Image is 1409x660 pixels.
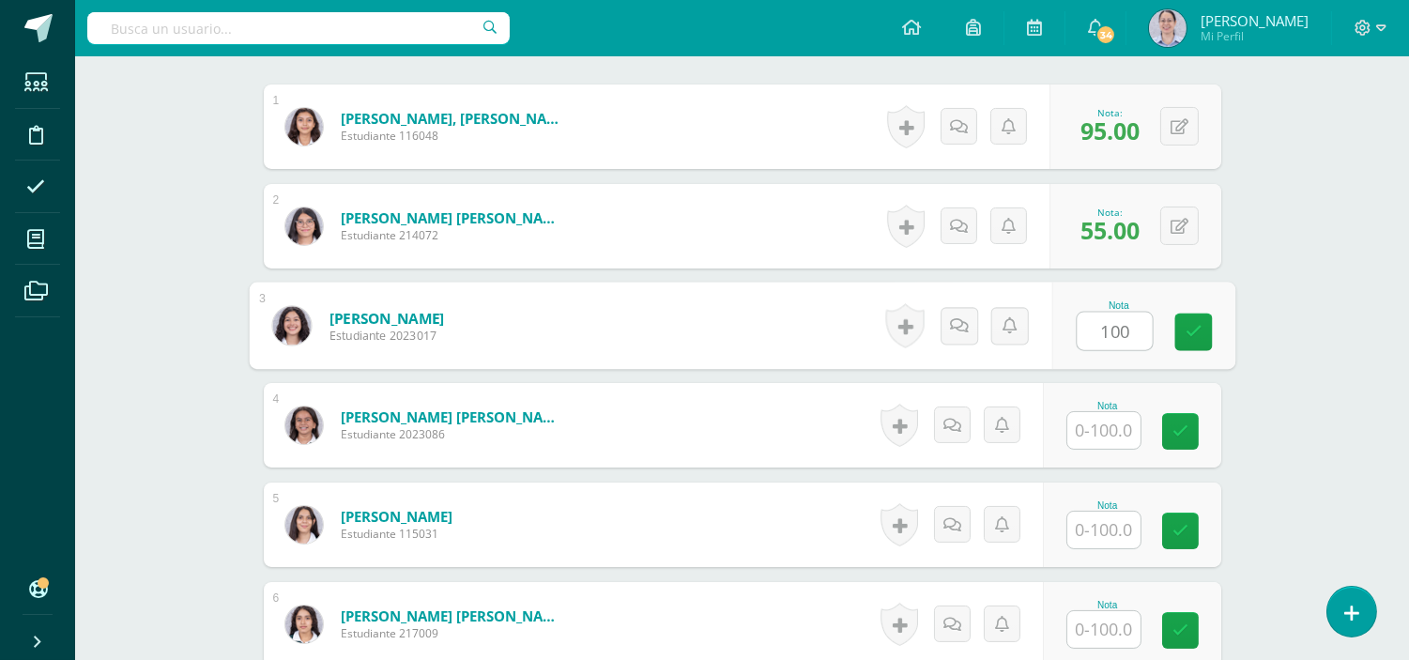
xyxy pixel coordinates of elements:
[341,507,452,526] a: [PERSON_NAME]
[1066,600,1149,610] div: Nota
[1201,28,1309,44] span: Mi Perfil
[1149,9,1187,47] img: be31e8542ffb45cef801359e7e356cd4.png
[1077,313,1152,350] input: 0-100.0
[285,506,323,544] img: e5c222c8d3e0813105f08c03a4194095.png
[1067,412,1141,449] input: 0-100.0
[341,426,566,442] span: Estudiante 2023086
[341,128,566,144] span: Estudiante 116048
[1080,115,1140,146] span: 95.00
[1067,611,1141,648] input: 0-100.0
[87,12,510,44] input: Busca un usuario...
[341,208,566,227] a: [PERSON_NAME] [PERSON_NAME]
[341,625,566,641] span: Estudiante 217009
[285,108,323,146] img: c40dcce148d828b963d0561032d60aad.png
[285,207,323,245] img: 827ea4b7cc97872ec63cfb1b85fce88f.png
[272,306,311,345] img: b124f6f8ebcf3e86d9fe5e1614d7cd42.png
[1080,214,1140,246] span: 55.00
[1080,106,1140,119] div: Nota:
[1066,401,1149,411] div: Nota
[341,109,566,128] a: [PERSON_NAME], [PERSON_NAME]
[329,308,444,328] a: [PERSON_NAME]
[1066,500,1149,511] div: Nota
[341,407,566,426] a: [PERSON_NAME] [PERSON_NAME]
[285,407,323,444] img: 9f7644dc8ef30894be6aa76016d9c5e1.png
[1080,206,1140,219] div: Nota:
[1095,24,1116,45] span: 34
[329,328,444,345] span: Estudiante 2023017
[341,606,566,625] a: [PERSON_NAME] [PERSON_NAME]
[1201,11,1309,30] span: [PERSON_NAME]
[1076,300,1161,311] div: Nota
[341,526,452,542] span: Estudiante 115031
[1067,512,1141,548] input: 0-100.0
[341,227,566,243] span: Estudiante 214072
[285,606,323,643] img: 1282ee432fe2ed34d41e48ee81fe160e.png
